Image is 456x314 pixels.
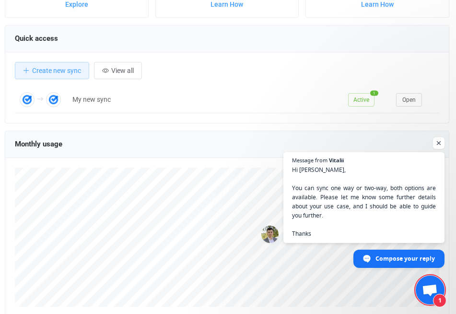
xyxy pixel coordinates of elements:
span: Monthly usage [15,140,62,148]
span: Active [348,93,374,107]
a: Explore [65,0,88,8]
a: Learn How [210,0,243,8]
span: Message from [292,157,327,163]
span: Create new sync [32,67,81,74]
img: Google Tasks [20,92,35,107]
button: Create new sync [15,62,89,79]
a: Learn How [361,0,394,8]
span: Open [402,97,416,103]
span: Vitalii [329,157,344,163]
button: Open [396,93,422,107]
button: View all [94,62,142,79]
img: Google Tasks [46,92,61,107]
span: Quick access [15,34,58,43]
a: Open [396,96,422,103]
div: Open chat [416,276,444,304]
span: View all [111,67,134,74]
span: 1 [433,294,446,307]
span: 1 [370,90,378,96]
div: My new sync [68,94,343,105]
span: Hi [PERSON_NAME], You can sync one way or two-way, both options are available. Please let me know... [292,165,436,238]
span: Compose your reply [375,250,435,267]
